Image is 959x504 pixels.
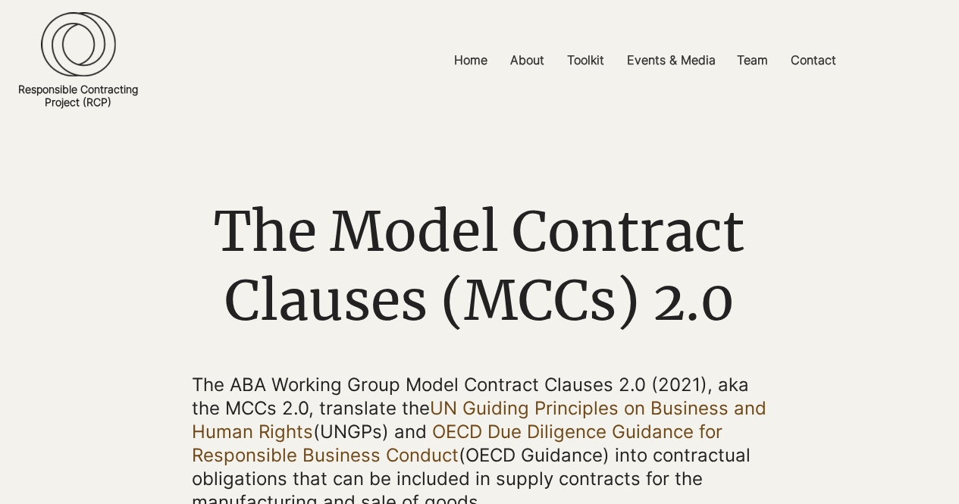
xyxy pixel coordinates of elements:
a: About [499,43,556,77]
a: Events & Media [616,43,726,77]
a: Team [726,43,779,77]
p: Home [447,43,495,77]
a: Responsible ContractingProject (RCP) [18,83,138,108]
p: Team [729,43,776,77]
a: Home [443,43,499,77]
p: Toolkit [559,43,612,77]
a: OECD Due Diligence Guidance for Responsible Business Conduct [192,421,722,466]
span: The Model Contract Clauses (MCCs) 2.0 [214,197,744,335]
a: Toolkit [556,43,616,77]
p: Contact [783,43,844,77]
a: UN Guiding Principles on Business and Human Rights [192,397,766,443]
p: Events & Media [619,43,723,77]
p: About [503,43,552,77]
nav: Site [331,43,959,77]
a: Contact [779,43,848,77]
